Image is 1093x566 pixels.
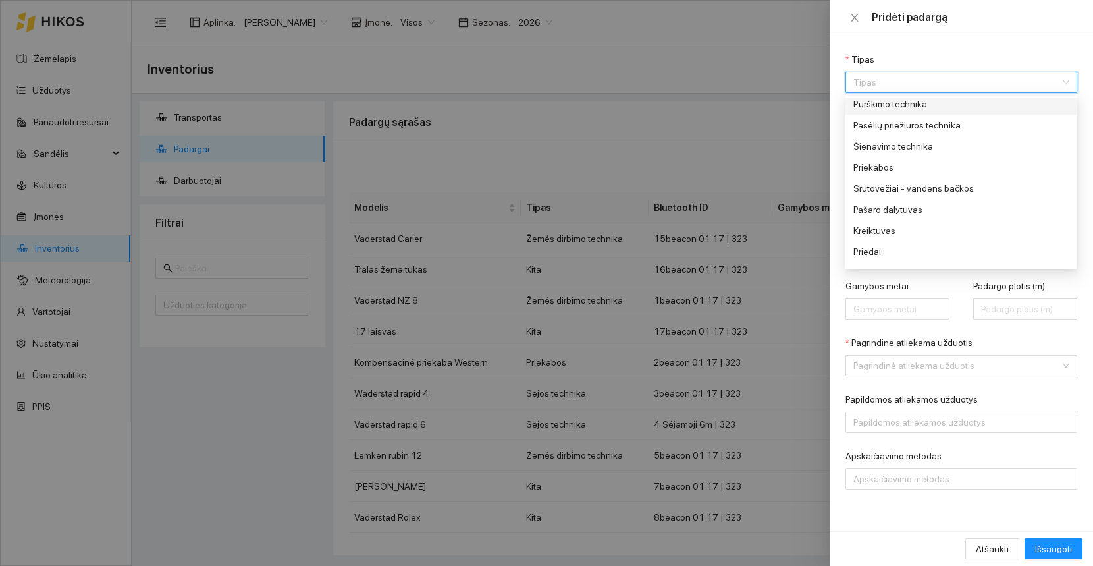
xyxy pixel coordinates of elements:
div: Kreiktuvas [853,223,1051,238]
div: Purškimo technika [853,97,1051,111]
label: Padargo plotis (m) [973,279,1045,293]
div: Kreiktuvas [845,220,1077,241]
input: Pagrindinė atliekama užduotis [853,356,1060,376]
input: Gamybos metai [845,298,949,320]
div: Pasėlių priežiūros technika [853,118,1051,132]
button: Close [845,12,864,24]
div: Priedai [845,241,1077,262]
div: Cisterna [845,262,1077,283]
button: Išsaugoti [1025,538,1082,559]
span: Išsaugoti [1035,542,1072,556]
label: Pagrindinė atliekama užduotis [845,336,973,350]
div: Pasėlių priežiūros technika [845,115,1077,136]
div: Pašaro dalytuvas [845,199,1077,220]
div: Šienavimo technika [845,136,1077,157]
span: Atšaukti [976,542,1009,556]
div: Pridėti padargą [872,11,1077,25]
button: Atšaukti [965,538,1019,559]
div: Purškimo technika [845,94,1077,115]
div: Cisterna [853,266,1051,280]
span: close [849,13,860,23]
label: Tipas [845,53,874,67]
div: Priekabos [853,160,1051,175]
label: Apskaičiavimo metodas [845,449,942,463]
div: Srutovežiai - vandens bačkos [853,181,1051,196]
div: Šienavimo technika [853,139,1051,154]
div: Priedai [853,244,1051,259]
input: Padargo plotis (m) [973,298,1077,320]
div: Priekabos [845,157,1077,178]
label: Gamybos metai [845,279,909,293]
label: Papildomos atliekamos užduotys [845,393,978,407]
div: Pašaro dalytuvas [853,202,1051,217]
div: Srutovežiai - vandens bačkos [845,178,1077,199]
